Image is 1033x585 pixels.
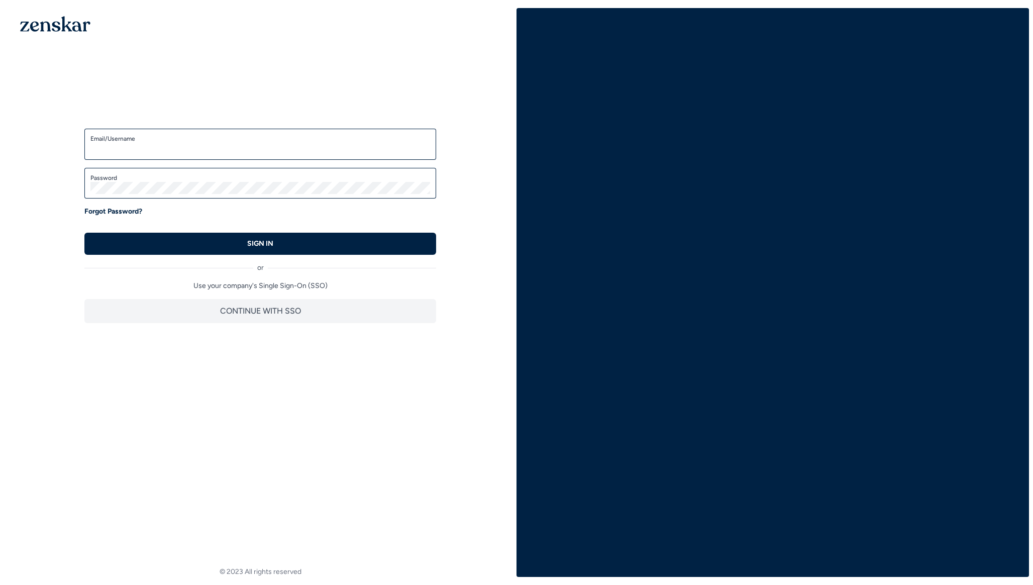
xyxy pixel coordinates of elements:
[84,299,436,323] button: CONTINUE WITH SSO
[90,174,430,182] label: Password
[84,233,436,255] button: SIGN IN
[247,239,273,249] p: SIGN IN
[84,255,436,273] div: or
[84,281,436,291] p: Use your company's Single Sign-On (SSO)
[4,567,516,577] footer: © 2023 All rights reserved
[90,135,430,143] label: Email/Username
[84,207,142,217] a: Forgot Password?
[20,16,90,32] img: 1OGAJ2xQqyY4LXKgY66KYq0eOWRCkrZdAb3gUhuVAqdWPZE9SRJmCz+oDMSn4zDLXe31Ii730ItAGKgCKgCCgCikA4Av8PJUP...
